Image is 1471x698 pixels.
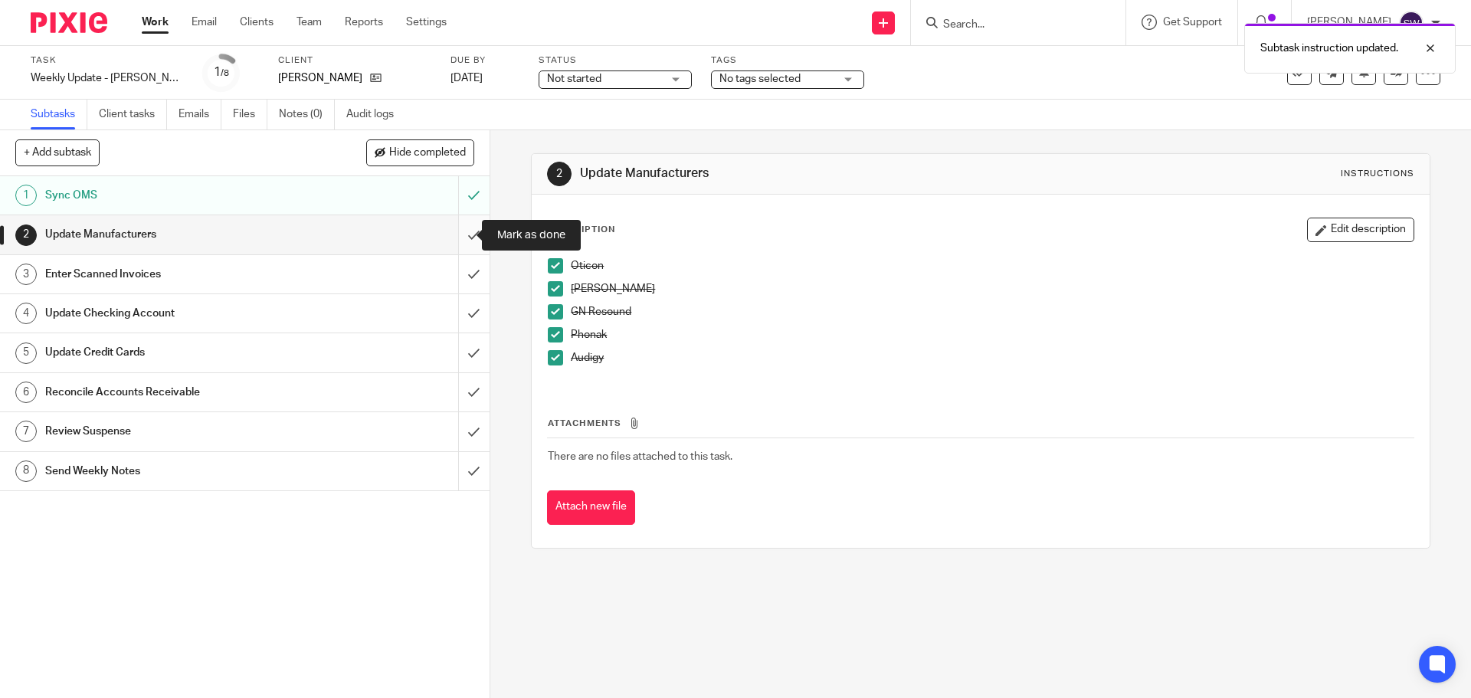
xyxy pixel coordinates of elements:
[1307,218,1414,242] button: Edit description
[15,303,37,324] div: 4
[547,490,635,525] button: Attach new file
[548,419,621,428] span: Attachments
[580,165,1014,182] h1: Update Manufacturers
[179,100,221,129] a: Emails
[15,460,37,482] div: 8
[221,69,229,77] small: /8
[548,451,732,462] span: There are no files attached to this task.
[45,381,310,404] h1: Reconcile Accounts Receivable
[31,12,107,33] img: Pixie
[45,223,310,246] h1: Update Manufacturers
[539,54,692,67] label: Status
[389,147,466,159] span: Hide completed
[366,139,474,165] button: Hide completed
[711,54,864,67] label: Tags
[279,100,335,129] a: Notes (0)
[15,382,37,403] div: 6
[346,100,405,129] a: Audit logs
[1260,41,1398,56] p: Subtask instruction updated.
[45,184,310,207] h1: Sync OMS
[142,15,169,30] a: Work
[450,54,519,67] label: Due by
[45,263,310,286] h1: Enter Scanned Invoices
[45,420,310,443] h1: Review Suspense
[547,74,601,84] span: Not started
[450,73,483,84] span: [DATE]
[571,350,1413,365] p: Audigy
[278,70,362,86] p: [PERSON_NAME]
[571,281,1413,297] p: [PERSON_NAME]
[547,162,572,186] div: 2
[406,15,447,30] a: Settings
[278,54,431,67] label: Client
[15,139,100,165] button: + Add subtask
[99,100,167,129] a: Client tasks
[571,304,1413,320] p: GN Resound
[719,74,801,84] span: No tags selected
[45,341,310,364] h1: Update Credit Cards
[15,224,37,246] div: 2
[571,258,1413,274] p: Oticon
[31,100,87,129] a: Subtasks
[15,421,37,442] div: 7
[192,15,217,30] a: Email
[240,15,274,30] a: Clients
[345,15,383,30] a: Reports
[214,64,229,81] div: 1
[1341,168,1414,180] div: Instructions
[45,302,310,325] h1: Update Checking Account
[233,100,267,129] a: Files
[1399,11,1423,35] img: svg%3E
[31,70,184,86] div: Weekly Update - [PERSON_NAME]
[31,70,184,86] div: Weekly Update - Gore
[15,185,37,206] div: 1
[15,342,37,364] div: 5
[296,15,322,30] a: Team
[571,327,1413,342] p: Phonak
[15,264,37,285] div: 3
[547,224,615,236] p: Description
[31,54,184,67] label: Task
[45,460,310,483] h1: Send Weekly Notes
